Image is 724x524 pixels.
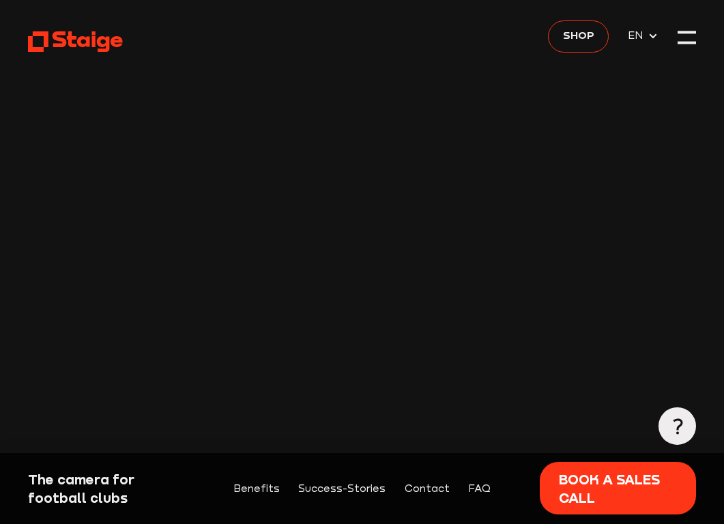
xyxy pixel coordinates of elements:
[468,480,491,497] a: FAQ
[28,470,184,508] div: The camera for football clubs
[563,27,594,44] span: Shop
[548,20,609,52] a: Shop
[298,480,386,497] a: Success-Stories
[233,480,280,497] a: Benefits
[540,462,696,514] a: Book a sales call
[628,27,648,44] span: EN
[405,480,450,497] a: Contact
